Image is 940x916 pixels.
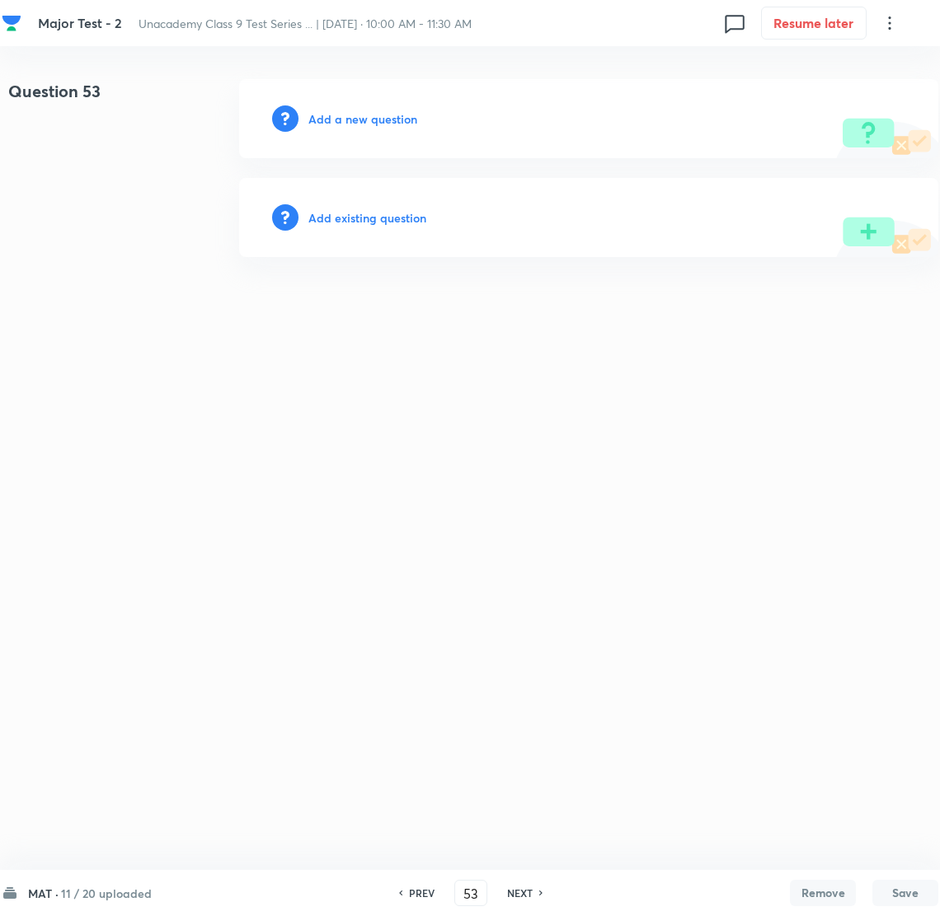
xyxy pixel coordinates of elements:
h6: MAT · [28,885,59,902]
span: Unacademy Class 9 Test Series ... | [DATE] · 10:00 AM - 11:30 AM [139,16,472,31]
img: Company Logo [2,13,21,33]
button: Resume later [761,7,867,40]
h6: NEXT [507,886,533,900]
h6: Add a new question [308,110,417,128]
h6: Add existing question [308,209,426,227]
button: Remove [790,880,856,906]
span: Major Test - 2 [38,14,122,31]
a: Company Logo [2,13,25,33]
h6: 11 / 20 uploaded [61,885,152,902]
button: Save [872,880,938,906]
h6: PREV [409,886,435,900]
h4: Question 53 [2,79,186,117]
